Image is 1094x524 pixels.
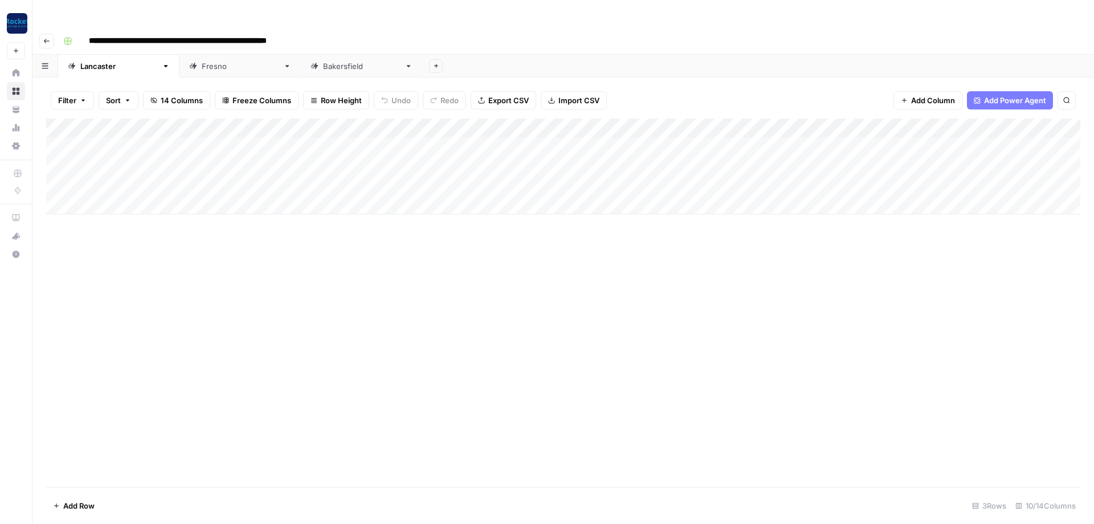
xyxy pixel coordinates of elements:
[7,64,25,82] a: Home
[106,95,121,106] span: Sort
[179,55,301,78] a: [GEOGRAPHIC_DATA]
[7,119,25,137] a: Usage
[58,95,76,106] span: Filter
[911,95,955,106] span: Add Column
[323,60,400,72] div: [GEOGRAPHIC_DATA]
[143,91,210,109] button: 14 Columns
[303,91,369,109] button: Row Height
[7,227,25,245] button: What's new?
[321,95,362,106] span: Row Height
[46,497,101,515] button: Add Row
[374,91,418,109] button: Undo
[1011,497,1080,515] div: 10/14 Columns
[202,60,279,72] div: [GEOGRAPHIC_DATA]
[7,137,25,155] a: Settings
[968,497,1011,515] div: 3 Rows
[391,95,411,106] span: Undo
[7,228,25,245] div: What's new?
[7,82,25,100] a: Browse
[471,91,536,109] button: Export CSV
[51,91,94,109] button: Filter
[488,95,529,106] span: Export CSV
[558,95,599,106] span: Import CSV
[161,95,203,106] span: 14 Columns
[541,91,607,109] button: Import CSV
[80,60,157,72] div: [GEOGRAPHIC_DATA]
[440,95,459,106] span: Redo
[63,500,95,511] span: Add Row
[215,91,299,109] button: Freeze Columns
[984,95,1046,106] span: Add Power Agent
[423,91,466,109] button: Redo
[232,95,291,106] span: Freeze Columns
[99,91,138,109] button: Sort
[967,91,1053,109] button: Add Power Agent
[301,55,422,78] a: [GEOGRAPHIC_DATA]
[58,55,179,78] a: [GEOGRAPHIC_DATA]
[7,245,25,263] button: Help + Support
[893,91,962,109] button: Add Column
[7,100,25,119] a: Your Data
[7,209,25,227] a: AirOps Academy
